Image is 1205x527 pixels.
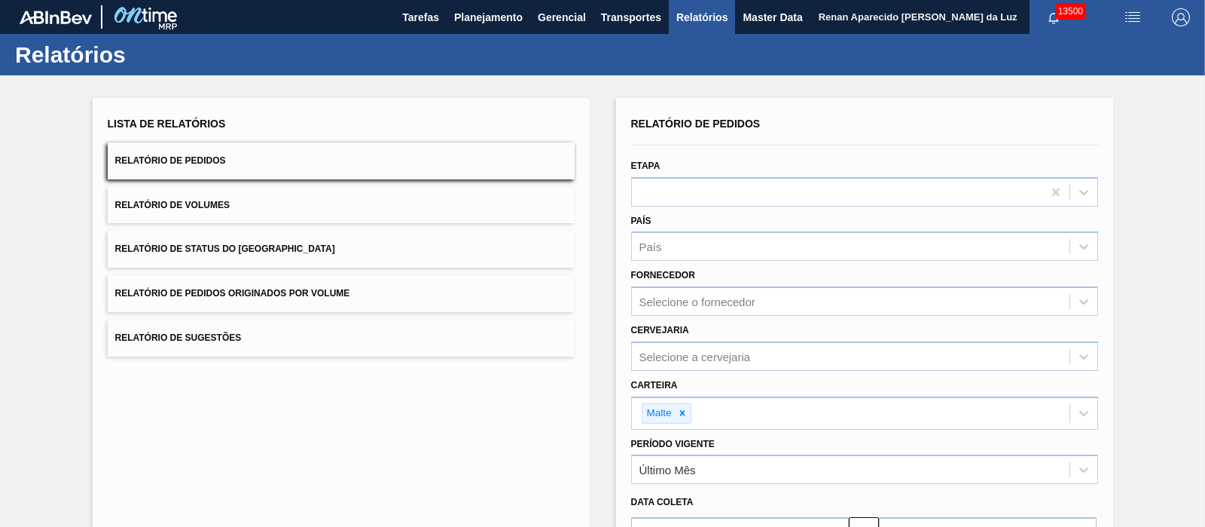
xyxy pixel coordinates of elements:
[601,8,661,26] span: Transportes
[115,332,242,343] span: Relatório de Sugestões
[108,142,575,179] button: Relatório de Pedidos
[108,231,575,268] button: Relatório de Status do [GEOGRAPHIC_DATA]
[1172,8,1190,26] img: Logout
[108,320,575,357] button: Relatório de Sugestões
[1124,8,1142,26] img: userActions
[115,155,226,166] span: Relatório de Pedidos
[631,118,761,130] span: Relatório de Pedidos
[639,350,751,363] div: Selecione a cervejaria
[639,464,696,476] div: Último Mês
[454,8,523,26] span: Planejamento
[631,270,695,280] label: Fornecedor
[108,187,575,224] button: Relatório de Volumes
[631,161,660,171] label: Etapa
[676,8,728,26] span: Relatórios
[743,8,802,26] span: Master Data
[631,216,651,226] label: País
[538,8,586,26] span: Gerencial
[631,380,678,391] label: Carteira
[639,296,755,308] div: Selecione o fornecedor
[115,200,230,210] span: Relatório de Volumes
[1055,3,1086,20] span: 13500
[108,275,575,312] button: Relatório de Pedidos Originados por Volume
[631,497,694,507] span: Data coleta
[639,241,662,253] div: País
[15,46,282,63] h1: Relatórios
[631,439,715,449] label: Período Vigente
[631,325,689,336] label: Cervejaria
[108,118,226,130] span: Lista de Relatórios
[642,404,674,423] div: Malte
[402,8,439,26] span: Tarefas
[115,288,350,299] span: Relatório de Pedidos Originados por Volume
[115,244,335,254] span: Relatório de Status do [GEOGRAPHIC_DATA]
[20,11,92,24] img: TNhmsLtSVTkK8tSr43FrP2fwEKptu5GPRR3wAAAABJRU5ErkJggg==
[1030,7,1078,28] button: Notificações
